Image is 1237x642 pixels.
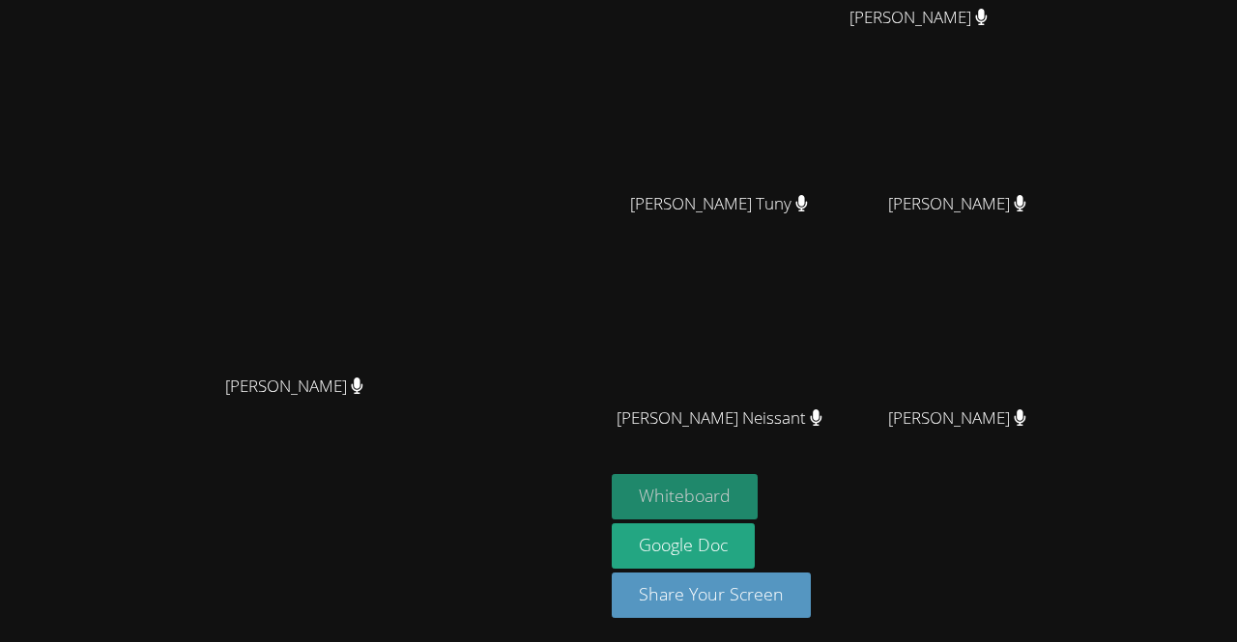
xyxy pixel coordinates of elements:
[612,474,758,519] button: Whiteboard
[612,523,755,569] a: Google Doc
[617,405,822,433] span: [PERSON_NAME] Neissant
[888,405,1026,433] span: [PERSON_NAME]
[612,572,811,618] button: Share Your Screen
[888,190,1026,218] span: [PERSON_NAME]
[225,373,363,401] span: [PERSON_NAME]
[630,190,808,218] span: [PERSON_NAME] Tuny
